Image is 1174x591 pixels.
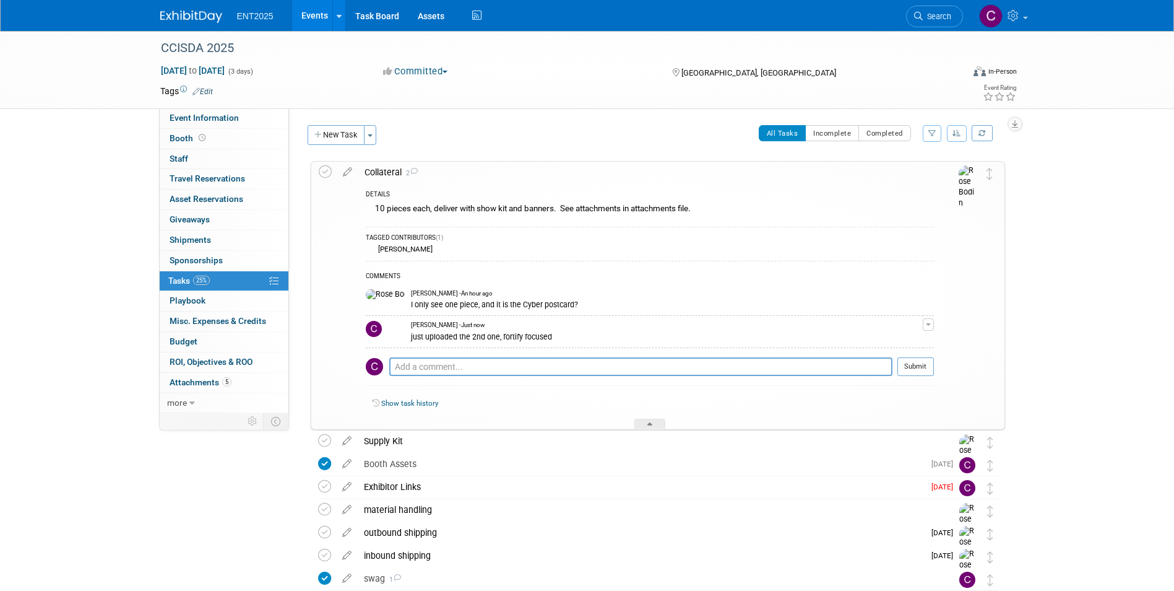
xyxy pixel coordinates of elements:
[170,255,223,265] span: Sponsorships
[381,399,438,408] a: Show task history
[336,481,358,492] a: edit
[237,11,274,21] span: ENT2025
[358,162,934,183] div: Collateral
[187,66,199,76] span: to
[168,276,210,286] span: Tasks
[366,321,382,337] img: Colleen Mueller
[170,336,197,346] span: Budget
[170,316,266,326] span: Misc. Expenses & Credits
[959,165,977,209] img: Rose Bodin
[336,504,358,515] a: edit
[170,295,205,305] span: Playbook
[336,550,358,561] a: edit
[337,167,358,178] a: edit
[160,251,288,271] a: Sponsorships
[402,169,418,177] span: 2
[923,12,951,21] span: Search
[157,37,944,59] div: CCISDA 2025
[358,499,934,520] div: material handling
[959,434,978,478] img: Rose Bodin
[987,506,993,517] i: Move task
[906,6,963,27] a: Search
[411,321,485,330] span: [PERSON_NAME] - Just now
[366,289,405,300] img: Rose Bodin
[160,190,288,209] a: Asset Reservations
[959,526,978,570] img: Rose Bodin
[988,67,1017,76] div: In-Person
[759,125,806,141] button: All Tasks
[160,169,288,189] a: Travel Reservations
[160,230,288,250] a: Shipments
[366,271,934,284] div: COMMENTS
[973,66,986,76] img: Format-Inperson.png
[358,453,924,475] div: Booth Assets
[170,154,188,164] span: Staff
[336,436,358,447] a: edit
[366,190,934,201] div: DETAILS
[366,234,934,244] div: TAGGED CONTRIBUTORS
[160,85,213,97] td: Tags
[805,125,859,141] button: Incomplete
[366,358,383,375] img: Colleen Mueller
[192,87,213,96] a: Edit
[160,210,288,230] a: Giveaways
[987,574,993,586] i: Move task
[379,65,452,78] button: Committed
[160,11,222,23] img: ExhibitDay
[227,68,253,76] span: (3 days)
[193,276,210,285] span: 25%
[931,551,959,560] span: [DATE]
[979,4,1003,28] img: Colleen Mueller
[308,125,365,145] button: New Task
[987,551,993,563] i: Move task
[160,332,288,352] a: Budget
[959,503,978,547] img: Rose Bodin
[972,125,993,141] a: Refresh
[160,291,288,311] a: Playbook
[358,545,924,566] div: inbound shipping
[160,129,288,149] a: Booth
[222,377,231,387] span: 5
[959,457,975,473] img: Colleen Mueller
[170,214,210,224] span: Giveaways
[959,480,975,496] img: Colleen Mueller
[983,85,1016,91] div: Event Rating
[987,528,993,540] i: Move task
[160,352,288,372] a: ROI, Objectives & ROO
[170,235,211,245] span: Shipments
[336,527,358,538] a: edit
[358,522,924,543] div: outbound shipping
[170,133,208,143] span: Booth
[160,65,225,76] span: [DATE] [DATE]
[358,476,924,497] div: Exhibitor Links
[858,125,911,141] button: Completed
[986,168,993,180] i: Move task
[336,458,358,470] a: edit
[170,113,239,123] span: Event Information
[987,483,993,494] i: Move task
[411,330,923,342] div: just uploaded the 2nd one, fortify focused
[681,68,836,77] span: [GEOGRAPHIC_DATA], [GEOGRAPHIC_DATA]
[196,133,208,142] span: Booth not reserved yet
[160,149,288,169] a: Staff
[160,108,288,128] a: Event Information
[436,234,443,241] span: (1)
[160,312,288,331] a: Misc. Expenses & Credits
[411,289,493,298] span: [PERSON_NAME] - An hour ago
[170,173,245,183] span: Travel Reservations
[358,568,934,589] div: swag
[987,460,993,471] i: Move task
[366,201,934,220] div: 10 pieces each, deliver with show kit and banners. See attachments in attachments file.
[170,357,252,367] span: ROI, Objectives & ROO
[931,528,959,537] span: [DATE]
[897,357,934,376] button: Submit
[160,373,288,393] a: Attachments5
[987,437,993,449] i: Move task
[931,483,959,491] span: [DATE]
[242,413,264,429] td: Personalize Event Tab Strip
[959,572,975,588] img: Colleen Mueller
[931,460,959,468] span: [DATE]
[170,194,243,204] span: Asset Reservations
[160,271,288,291] a: Tasks25%
[358,431,934,452] div: Supply Kit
